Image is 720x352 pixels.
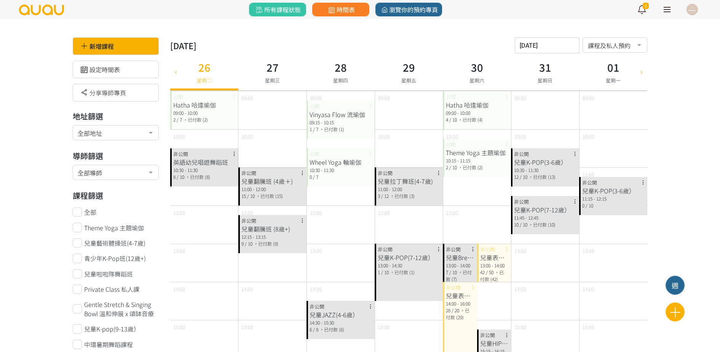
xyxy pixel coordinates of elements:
[173,158,235,167] div: 英語幼兒唱遊舞蹈班
[313,174,318,180] span: / 7
[378,193,380,199] span: 3
[265,59,280,75] h3: 27
[582,202,584,209] span: 0
[310,174,312,180] span: 0
[588,40,642,49] span: 課程及私人預約
[310,119,372,126] div: 09:15 - 10:15
[310,110,372,119] div: Vinyasa Flow 流瑜伽
[515,37,580,53] input: 請選擇時間表日期
[446,109,508,116] div: 09:00 - 10:00
[310,326,312,333] span: 6
[480,262,508,269] div: 13:00 - 14:00
[241,94,253,101] span: 09:00
[520,221,527,228] span: / 10
[514,214,576,221] div: 11:45 - 12:45
[390,193,415,199] span: ，已付款 (3)
[486,269,493,275] span: / 50
[84,207,96,217] span: 全部
[249,3,306,16] a: 所有課程狀態
[458,116,483,123] span: ，已付款 (4)
[378,133,390,140] span: 10:00
[480,339,508,348] div: 兒童HIPHOP(3-6歲)
[446,100,508,109] div: Hatha 哈達瑜伽
[514,285,526,293] span: 14:00
[265,77,280,84] span: 星期三
[583,133,594,140] span: 10:00
[583,94,594,101] span: 09:00
[312,3,369,16] a: 時間表
[583,247,594,254] span: 13:00
[378,269,380,275] span: 1
[446,307,469,320] span: ，已付款 (29)
[319,326,344,333] span: ，已付款 (6)
[586,202,593,209] span: / 10
[378,323,390,331] span: 15:00
[480,269,485,275] span: 42
[378,186,440,193] div: 11:00 - 12:00
[78,167,153,177] span: 全部導師
[378,253,440,262] div: 兒童K-POP(7-12歲）
[245,240,252,247] span: / 10
[310,126,312,132] span: 1
[446,148,508,157] div: Theme Yoga 主題瑜伽
[177,116,182,123] span: / 7
[197,77,212,84] span: 星期二
[327,5,354,14] span: 時間表
[446,300,474,307] div: 14:00 - 16:00
[241,193,246,199] span: 15
[643,3,649,9] span: 4
[446,291,474,300] div: 兒童表演/比賽活動
[381,193,389,199] span: / 12
[173,323,185,331] span: 15:00
[241,240,244,247] span: 9
[378,94,390,101] span: 09:00
[538,77,552,84] span: 星期日
[241,186,303,193] div: 11:00 - 12:00
[73,111,159,122] h3: 地址篩選
[241,224,303,233] div: 兒童翻騰班 (8歲+)
[256,193,283,199] span: ，已付款 (15)
[310,94,322,101] span: 09:00
[73,37,159,55] div: 新增課程
[583,285,594,293] span: 14:00
[173,247,185,254] span: 13:00
[173,174,176,180] span: 8
[310,319,372,326] div: 14:30 - 15:30
[469,77,484,84] span: 星期六
[514,167,576,174] div: 10:30 - 11:30
[583,323,594,331] span: 15:00
[310,158,372,167] div: Wheel Yoga 輪瑜伽
[254,5,300,14] span: 所有課程狀態
[401,59,416,75] h3: 29
[241,209,253,216] span: 12:00
[446,209,458,216] span: 12:00
[313,326,318,333] span: / 8
[378,209,390,216] span: 12:00
[247,193,255,199] span: / 10
[241,285,253,293] span: 14:00
[84,324,140,333] span: 兒童K-pop(9-13歲）
[183,116,208,123] span: ，已付款 (2)
[390,269,415,275] span: ，已付款 (1)
[375,3,442,16] a: 瀏覽你的預約專頁
[173,133,185,140] span: 10:00
[449,164,457,170] span: / 10
[333,77,348,84] span: 星期四
[446,269,448,275] span: 7
[319,126,344,132] span: ，已付款 (1)
[446,157,508,164] div: 10:15 - 11:15
[254,240,278,247] span: ，已付款 (9)
[73,84,159,101] div: 分享導師專頁
[18,5,65,15] img: logo.svg
[173,209,185,216] span: 12:00
[446,116,448,123] span: 4
[310,167,372,174] div: 10:30 - 11:30
[173,109,235,116] div: 09:00 - 10:00
[73,190,159,201] h3: 課程篩選
[173,167,235,174] div: 10:30 - 11:30
[452,307,459,313] span: / 20
[528,174,556,180] span: ，已付款 (13)
[446,133,458,140] span: 10:00
[310,310,372,319] div: 兒童JAZZ(4-6歲）
[446,269,472,282] span: ，已付款 (7)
